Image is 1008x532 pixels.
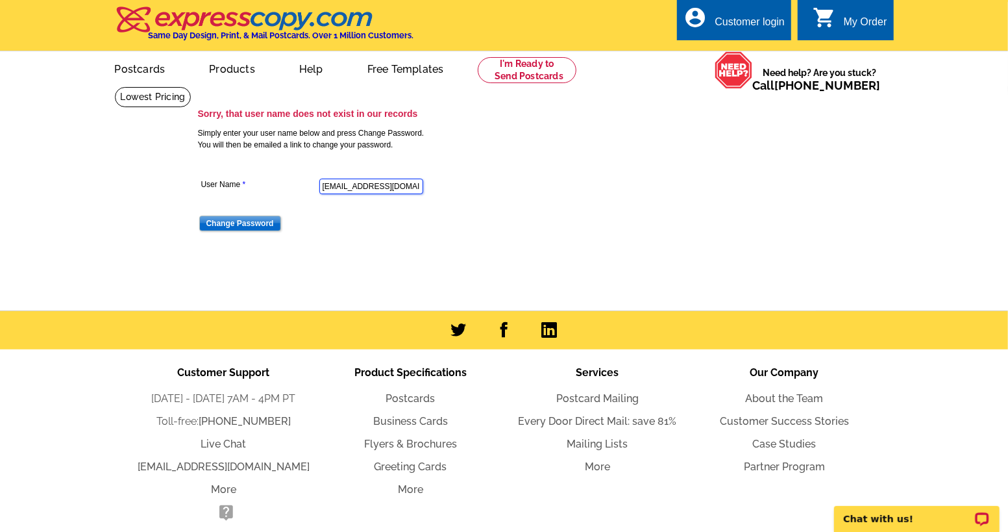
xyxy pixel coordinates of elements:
[753,438,817,450] a: Case Studies
[130,391,317,407] li: [DATE] - [DATE] 7AM - 4PM PT
[826,491,1008,532] iframe: LiveChat chat widget
[683,14,785,31] a: account_circle Customer login
[149,31,414,40] h4: Same Day Design, Print, & Mail Postcards. Over 1 Million Customers.
[813,14,887,31] a: shopping_cart My Order
[201,438,247,450] a: Live Chat
[199,216,281,231] input: Change Password
[576,366,619,379] span: Services
[354,366,467,379] span: Product Specifications
[94,53,186,83] a: Postcards
[201,179,318,190] label: User Name
[775,79,881,92] a: [PHONE_NUMBER]
[278,53,344,83] a: Help
[178,366,270,379] span: Customer Support
[199,415,291,427] a: [PHONE_NUMBER]
[138,461,310,473] a: [EMAIL_ADDRESS][DOMAIN_NAME]
[198,127,821,151] p: Simply enter your user name below and press Change Password. You will then be emailed a link to c...
[188,53,276,83] a: Products
[364,438,457,450] a: Flyers & Brochures
[715,16,785,34] div: Customer login
[375,461,447,473] a: Greeting Cards
[813,6,836,29] i: shopping_cart
[567,438,628,450] a: Mailing Lists
[556,392,639,405] a: Postcard Mailing
[683,6,707,29] i: account_circle
[130,414,317,429] li: Toll-free:
[347,53,465,83] a: Free Templates
[115,16,414,40] a: Same Day Design, Print, & Mail Postcards. Over 1 Million Customers.
[753,79,881,92] span: Call
[746,392,824,405] a: About the Team
[715,51,753,89] img: help
[211,483,236,496] a: More
[720,415,849,427] a: Customer Success Stories
[750,366,819,379] span: Our Company
[373,415,448,427] a: Business Cards
[844,16,887,34] div: My Order
[753,66,887,92] span: Need help? Are you stuck?
[744,461,825,473] a: Partner Program
[386,392,436,405] a: Postcards
[398,483,423,496] a: More
[585,461,610,473] a: More
[198,108,821,120] h3: Sorry, that user name does not exist in our records
[519,415,677,427] a: Every Door Direct Mail: save 81%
